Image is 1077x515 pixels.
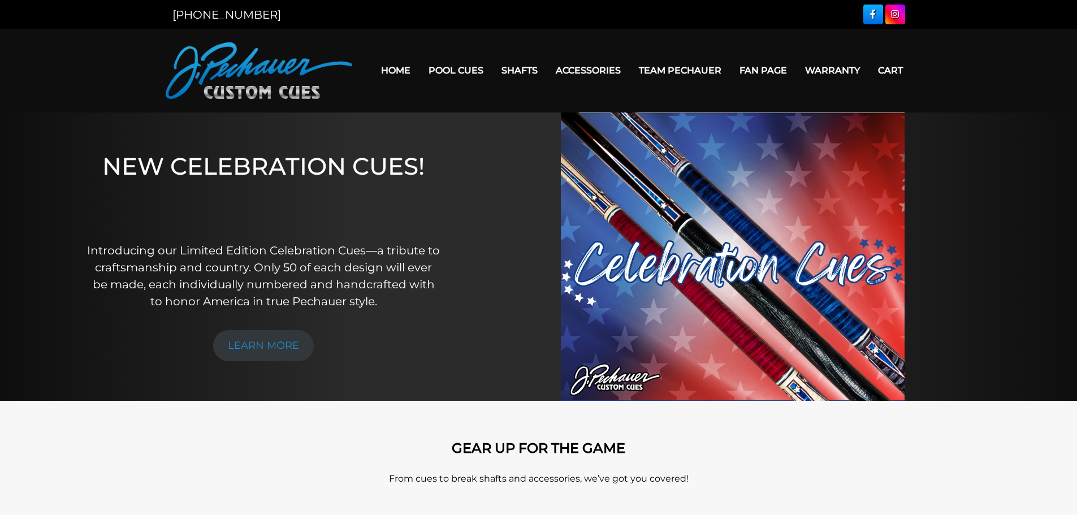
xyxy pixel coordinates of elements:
a: Team Pechauer [630,56,730,85]
a: Home [372,56,419,85]
h1: NEW CELEBRATION CUES! [86,152,441,226]
a: Fan Page [730,56,796,85]
p: Introducing our Limited Edition Celebration Cues—a tribute to craftsmanship and country. Only 50 ... [86,242,441,310]
p: From cues to break shafts and accessories, we’ve got you covered! [217,472,861,486]
a: Warranty [796,56,869,85]
a: [PHONE_NUMBER] [172,8,281,21]
a: Accessories [547,56,630,85]
a: Cart [869,56,912,85]
img: Pechauer Custom Cues [166,42,352,99]
a: Shafts [492,56,547,85]
a: Pool Cues [419,56,492,85]
a: LEARN MORE [213,330,314,361]
strong: GEAR UP FOR THE GAME [452,440,625,456]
